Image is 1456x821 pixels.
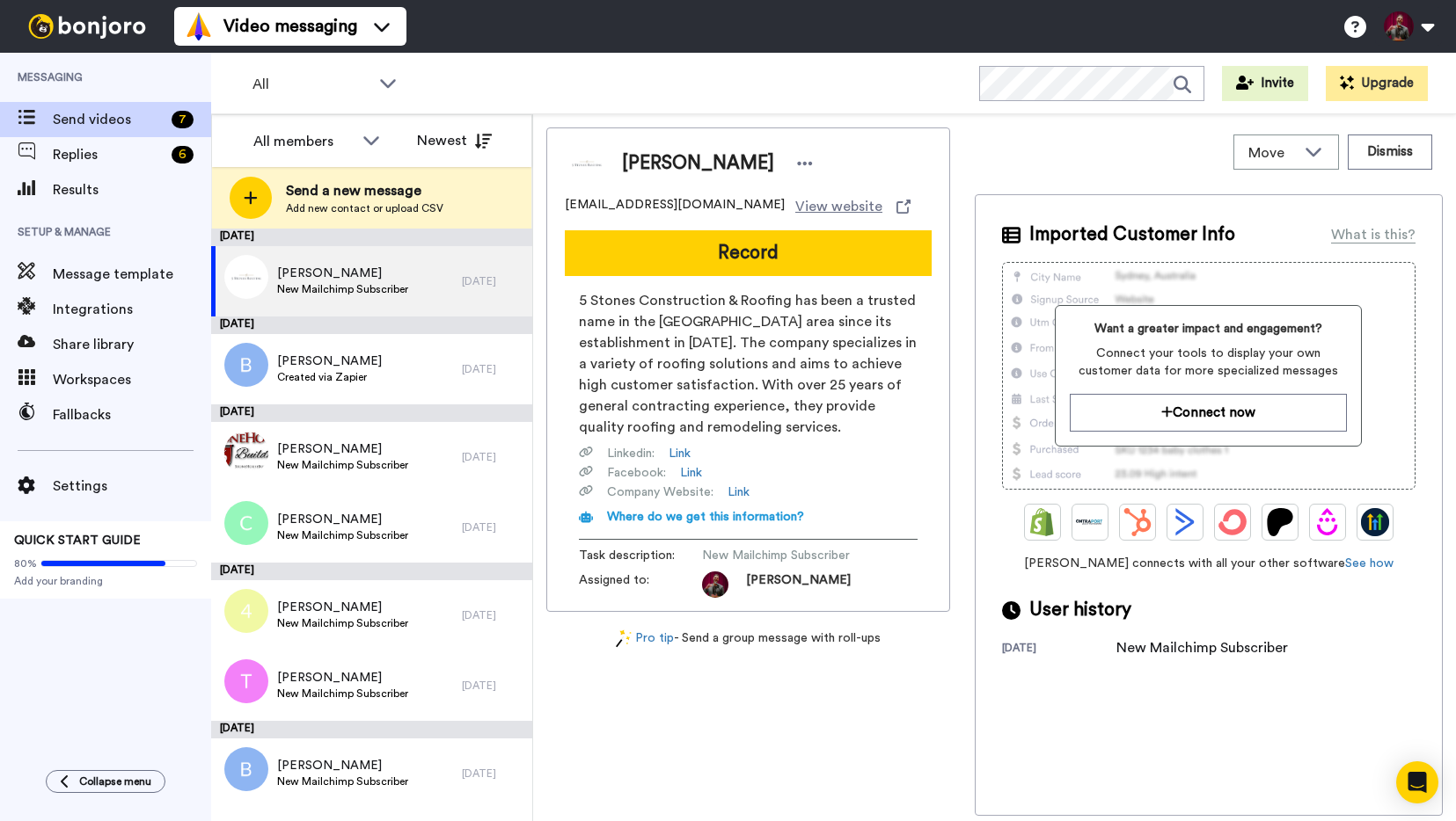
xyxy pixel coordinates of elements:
div: [DATE] [462,520,523,534]
div: [DATE] [462,362,523,376]
span: Move [1248,142,1296,163]
span: Video messaging [223,14,357,39]
div: [DATE] [462,274,523,288]
span: [PERSON_NAME] [277,352,382,370]
span: New Mailchimp Subscriber [277,458,408,472]
span: Workspaces [53,369,211,390]
div: [DATE] [211,404,532,422]
span: New Mailchimp Subscriber [277,528,408,542]
div: 6 [172,146,194,163]
span: New Mailchimp Subscriber [277,687,408,701]
img: 85abe135-ea05-4a54-88ba-2e4a572cb52c.png [224,255,268,299]
span: [PERSON_NAME] [277,440,408,458]
div: New Mailchimp Subscriber [1116,637,1288,658]
span: [PERSON_NAME] [277,511,408,528]
button: Newest [404,123,505,158]
span: Results [53,179,211,200]
div: - Send a group message with roll-ups [546,629,950,648]
img: d923b0b4-c548-4750-9d5e-73e83e3289c6-1756157360.jpg [702,571,728,598]
div: 7 [172,111,194,128]
span: User history [1029,597,1131,623]
span: View website [795,196,882,217]
button: Connect now [1070,394,1347,432]
button: Collapse menu [46,770,165,793]
span: [PERSON_NAME] [277,757,408,774]
div: [DATE] [1002,641,1116,658]
div: All members [253,131,354,152]
span: Settings [53,476,211,497]
img: vm-color.svg [185,12,213,40]
img: Image of Stace DeBusk [565,142,609,185]
span: QUICK START GUIDE [14,534,141,547]
img: Ontraport [1076,508,1104,536]
img: b.png [224,343,268,387]
span: [PERSON_NAME] connects with all your other software [1002,555,1416,572]
span: Assigned to: [579,571,702,598]
button: Dismiss [1348,134,1432,170]
img: Shopify [1028,508,1057,536]
img: ConvertKit [1218,508,1247,536]
span: Company Website : [607,483,713,501]
img: b.png [224,747,268,791]
div: [DATE] [211,229,532,246]
span: Imported Customer Info [1029,222,1235,248]
span: 80% [14,556,37,570]
span: Send videos [53,109,165,130]
span: [PERSON_NAME] [277,599,408,616]
span: Integrations [53,299,211,320]
button: Record [565,230,932,276]
img: c.png [224,501,268,545]
div: [DATE] [211,563,532,580]
span: Where do we get this information? [607,511,804,523]
span: All [252,74,370,95]
span: Collapse menu [79,774,151,788]
img: Hubspot [1123,508,1152,536]
img: Patreon [1266,508,1294,536]
span: Fallbacks [53,404,211,425]
span: Replies [53,144,165,165]
img: ActiveCampaign [1171,508,1199,536]
div: [DATE] [462,608,523,622]
a: Pro tip [616,629,674,648]
span: Add new contact or upload CSV [286,201,443,215]
div: [DATE] [462,767,523,781]
span: New Mailchimp Subscriber [702,547,869,564]
img: 28e523c8-c82f-45a7-b60c-280c8bf0ad90.jpg [224,431,268,475]
a: Link [680,464,702,482]
span: [PERSON_NAME] [622,150,774,177]
div: [DATE] [462,679,523,693]
span: New Mailchimp Subscriber [277,774,408,788]
a: Link [728,483,750,501]
span: Share library [53,334,211,355]
span: Facebook : [607,464,666,482]
img: 4.png [224,589,268,633]
a: View website [795,196,911,217]
img: t.png [224,659,268,703]
span: Linkedin : [607,445,655,462]
span: Want a greater impact and engagement? [1070,320,1347,338]
button: Upgrade [1326,66,1428,101]
div: [DATE] [462,450,523,464]
span: New Mailchimp Subscriber [277,616,408,630]
span: 5 Stones Construction & Roofing has been a trusted name in the [GEOGRAPHIC_DATA] area since its e... [579,290,918,438]
span: Add your branding [14,574,197,588]
div: [DATE] [211,721,532,738]
span: [PERSON_NAME] [277,669,408,687]
button: Invite [1222,66,1308,101]
span: Task description : [579,547,702,564]
span: [EMAIL_ADDRESS][DOMAIN_NAME] [565,196,785,217]
a: Link [669,445,691,462]
div: What is this? [1331,224,1416,245]
span: Send a new message [286,180,443,201]
img: bj-logo-header-white.svg [21,14,153,39]
img: magic-wand.svg [616,629,632,648]
span: Created via Zapier [277,370,382,384]
div: Open Intercom Messenger [1396,761,1438,803]
span: [PERSON_NAME] [746,571,851,598]
a: See how [1345,557,1394,570]
img: GoHighLevel [1361,508,1389,536]
span: New Mailchimp Subscriber [277,282,408,296]
div: [DATE] [211,316,532,334]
